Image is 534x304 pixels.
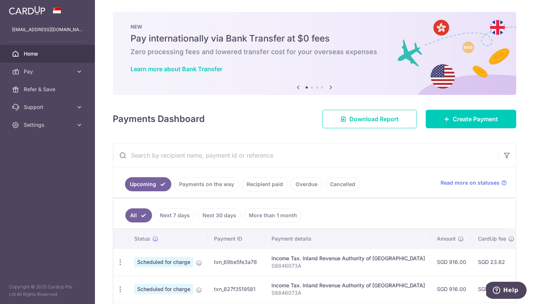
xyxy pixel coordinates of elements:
span: Amount [437,235,456,242]
a: Upcoming [125,177,171,191]
span: Status [134,235,150,242]
a: More than 1 month [244,208,302,222]
div: Income Tax. Inland Revenue Authority of [GEOGRAPHIC_DATA] [271,255,425,262]
span: Download Report [349,115,399,123]
img: CardUp [9,6,45,15]
p: S8846073A [271,262,425,270]
iframe: Opens a widget where you can find more information [486,282,527,300]
a: Overdue [291,177,322,191]
a: Cancelled [325,177,360,191]
span: Create Payment [453,115,498,123]
h5: Pay internationally via Bank Transfer at $0 fees [131,33,498,44]
td: SGD 23.82 [472,275,520,303]
td: txn_827f3519581 [208,275,266,303]
span: Read more on statuses [441,179,500,186]
a: Download Report [322,110,417,128]
a: Next 30 days [198,208,241,222]
a: All [125,208,152,222]
th: Payment ID [208,229,266,248]
a: Next 7 days [155,208,195,222]
td: txn_69be5fe3a78 [208,248,266,275]
td: SGD 916.00 [431,275,472,303]
span: Support [24,103,73,111]
p: S8846073A [271,289,425,297]
a: Payments on the way [174,177,239,191]
th: Payment details [266,229,431,248]
span: Home [24,50,73,57]
h6: Zero processing fees and lowered transfer cost for your overseas expenses [131,47,498,56]
td: SGD 916.00 [431,248,472,275]
span: Pay [24,68,73,75]
td: SGD 23.82 [472,248,520,275]
img: Bank transfer banner [113,12,516,95]
span: CardUp fee [478,235,506,242]
p: [EMAIL_ADDRESS][DOMAIN_NAME] [12,26,83,33]
span: Scheduled for charge [134,257,193,267]
h4: Payments Dashboard [113,112,205,126]
div: Income Tax. Inland Revenue Authority of [GEOGRAPHIC_DATA] [271,282,425,289]
span: Settings [24,121,73,129]
p: NEW [131,24,498,30]
span: Refer & Save [24,86,73,93]
a: Create Payment [426,110,516,128]
a: Recipient paid [242,177,288,191]
span: Scheduled for charge [134,284,193,294]
a: Read more on statuses [441,179,507,186]
a: Learn more about Bank Transfer [131,65,222,73]
input: Search by recipient name, payment id or reference [113,143,498,167]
